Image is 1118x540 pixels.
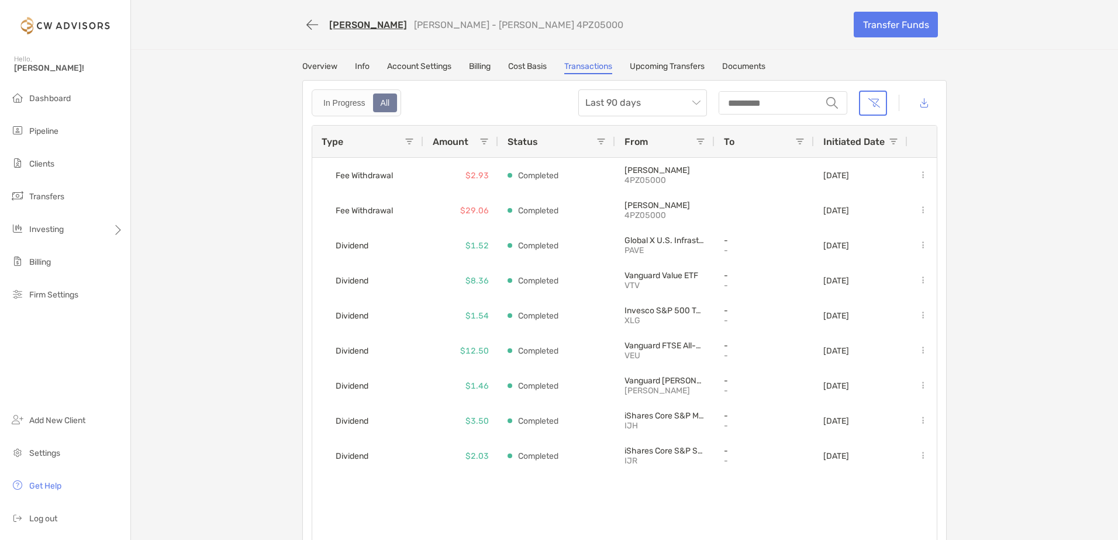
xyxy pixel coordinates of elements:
span: To [724,136,734,147]
a: Upcoming Transfers [630,61,705,74]
p: Completed [518,274,558,288]
a: Billing [469,61,491,74]
p: PAVE [624,245,705,255]
p: [DATE] [823,346,849,356]
p: iShares Core S&P Small-Cap ETF [624,446,705,456]
span: Log out [29,514,57,524]
span: Status [508,136,538,147]
p: $3.50 [465,414,489,428]
p: $1.46 [465,379,489,393]
a: Transactions [564,61,612,74]
p: - [724,341,805,351]
span: Dividend [336,411,368,431]
span: Settings [29,448,60,458]
img: transfers icon [11,189,25,203]
p: [DATE] [823,206,849,216]
p: - [724,421,805,431]
p: Completed [518,414,558,428]
img: input icon [826,97,838,109]
a: Info [355,61,370,74]
a: Account Settings [387,61,451,74]
p: Vanguard Value ETF [624,271,705,281]
p: $29.06 [460,203,489,218]
p: $8.36 [465,274,489,288]
img: Zoe Logo [14,5,116,47]
p: Completed [518,238,558,253]
p: Global X U.S. Infrastructure Development ETF [624,236,705,245]
img: firm-settings icon [11,287,25,301]
p: [DATE] [823,241,849,251]
p: VTV [624,281,705,290]
p: - [724,456,805,466]
p: iShares Core S&P Mid-Cap ETF [624,411,705,421]
p: IJR [624,456,705,466]
span: Type [322,136,343,147]
span: Firm Settings [29,290,78,300]
p: - [724,386,805,396]
span: Dividend [336,306,368,326]
span: Transfers [29,192,64,202]
p: 4PZ05000 [624,175,705,185]
p: - [724,351,805,361]
span: Initiated Date [823,136,885,147]
img: investing icon [11,221,25,236]
p: [DATE] [823,171,849,181]
span: Fee Withdrawal [336,166,393,185]
p: Completed [518,168,558,183]
p: $2.93 [465,168,489,183]
a: [PERSON_NAME] [329,19,407,30]
span: Dividend [336,271,368,290]
img: clients icon [11,156,25,170]
p: Vanguard Russell 1000 Growth Index Fund [624,376,705,386]
p: VONG [624,386,705,396]
span: Dividend [336,341,368,361]
img: pipeline icon [11,123,25,137]
p: - [724,236,805,245]
p: - [724,306,805,316]
span: Dividend [336,376,368,396]
p: Completed [518,449,558,463]
span: Fee Withdrawal [336,201,393,220]
p: [DATE] [823,451,849,461]
p: - [724,411,805,421]
p: $12.50 [460,344,489,358]
p: [DATE] [823,311,849,321]
p: Roth IRA [624,165,705,175]
p: - [724,376,805,386]
span: Amount [433,136,468,147]
p: Completed [518,203,558,218]
p: $1.52 [465,238,489,253]
p: Completed [518,309,558,323]
p: Invesco S&P 500 Top 50 ETF [624,306,705,316]
img: get-help icon [11,478,25,492]
img: add_new_client icon [11,413,25,427]
a: Documents [722,61,765,74]
button: Clear filters [859,91,887,116]
p: XLG [624,316,705,326]
span: Billing [29,257,51,267]
p: Completed [518,379,558,393]
div: In Progress [317,95,372,111]
p: [PERSON_NAME] - [PERSON_NAME] 4PZ05000 [414,19,623,30]
p: 4PZ05000 [624,210,705,220]
img: dashboard icon [11,91,25,105]
span: From [624,136,648,147]
span: [PERSON_NAME]! [14,63,123,73]
a: Transfer Funds [854,12,938,37]
p: $2.03 [465,449,489,463]
p: VEU [624,351,705,361]
p: - [724,446,805,456]
div: segmented control [312,89,401,116]
p: Completed [518,344,558,358]
span: Investing [29,224,64,234]
span: Get Help [29,481,61,491]
img: logout icon [11,511,25,525]
span: Pipeline [29,126,58,136]
span: Clients [29,159,54,169]
p: [DATE] [823,416,849,426]
p: Vanguard FTSE All-World ex-US ETF [624,341,705,351]
img: billing icon [11,254,25,268]
p: IJH [624,421,705,431]
p: Roth IRA [624,200,705,210]
img: settings icon [11,445,25,459]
